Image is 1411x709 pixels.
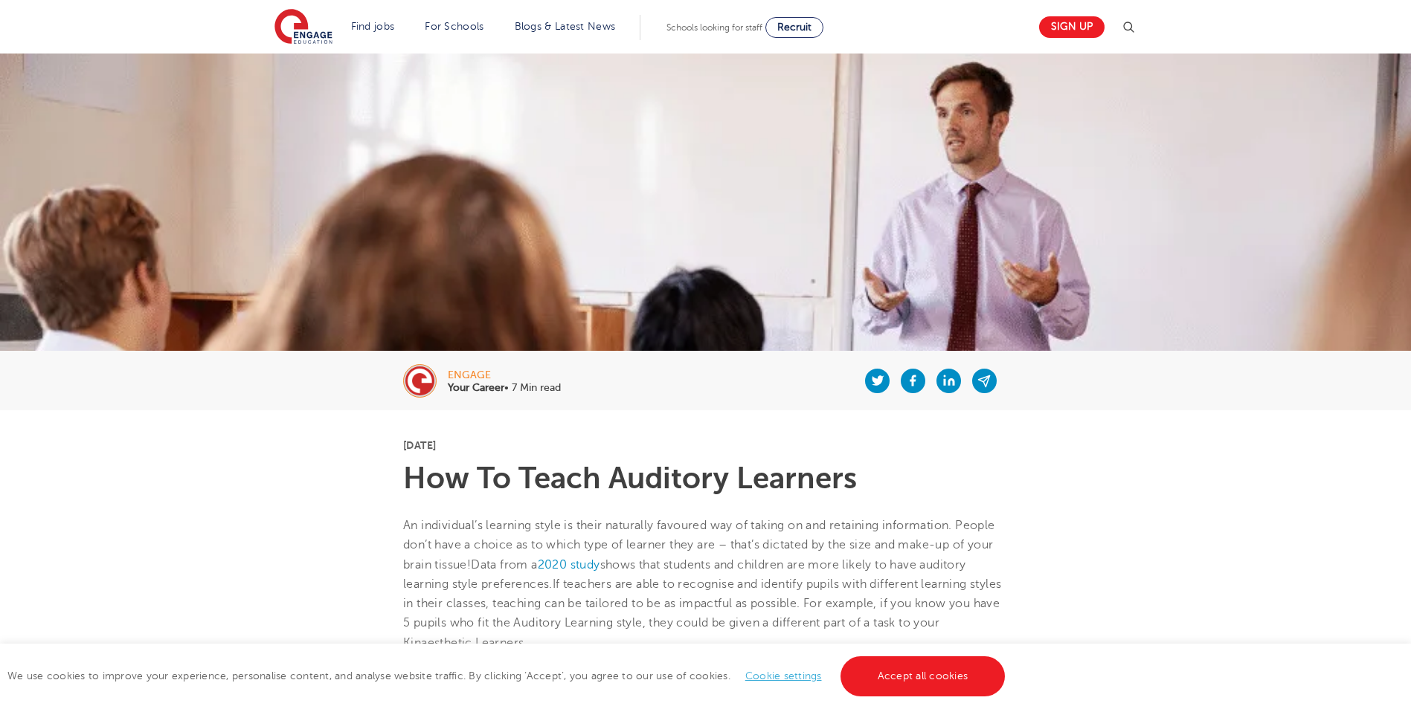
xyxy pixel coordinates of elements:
[403,519,995,572] span: An individual’s learning style is their naturally favoured way of taking on and retaining informa...
[471,558,537,572] span: Data from a
[538,558,600,572] a: 2020 study
[515,21,616,32] a: Blogs & Latest News
[745,670,822,682] a: Cookie settings
[403,577,1001,650] span: If teachers are able to recognise and identify pupils with different learning styles in their cla...
[403,440,1008,450] p: [DATE]
[448,383,561,393] p: • 7 Min read
[351,21,395,32] a: Find jobs
[448,370,561,381] div: engage
[1039,16,1105,38] a: Sign up
[274,9,332,46] img: Engage Education
[403,464,1008,493] h1: How To Teach Auditory Learners
[765,17,823,38] a: Recruit
[666,22,762,33] span: Schools looking for staff
[841,656,1006,696] a: Accept all cookies
[403,558,966,591] span: shows that students and children are more likely to have auditory learning style preferences.
[7,670,1009,682] span: We use cookies to improve your experience, personalise content, and analyse website traffic. By c...
[425,21,483,32] a: For Schools
[448,382,504,393] b: Your Career
[777,22,811,33] span: Recruit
